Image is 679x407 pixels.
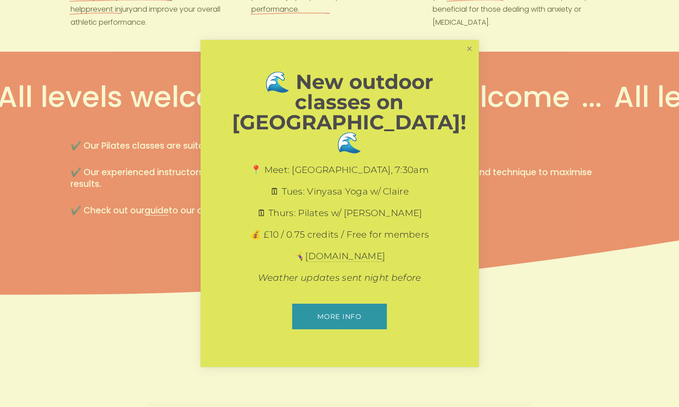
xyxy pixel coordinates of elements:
p: 🤸‍♀️ [232,250,447,262]
p: 🗓 Thurs: Pilates w/ [PERSON_NAME] [232,207,447,219]
h1: 🌊 New outdoor classes on [GEOGRAPHIC_DATA]! 🌊 [232,71,466,152]
a: [DOMAIN_NAME] [305,251,385,262]
a: More info [292,304,387,329]
p: 💰 £10 / 0.75 credits / Free for members [232,228,447,241]
a: Close [461,41,477,57]
p: 📍 Meet: [GEOGRAPHIC_DATA], 7:30am [232,164,447,176]
em: Weather updates sent night before [258,272,421,283]
p: 🗓 Tues: Vinyasa Yoga w/ Claire [232,185,447,198]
